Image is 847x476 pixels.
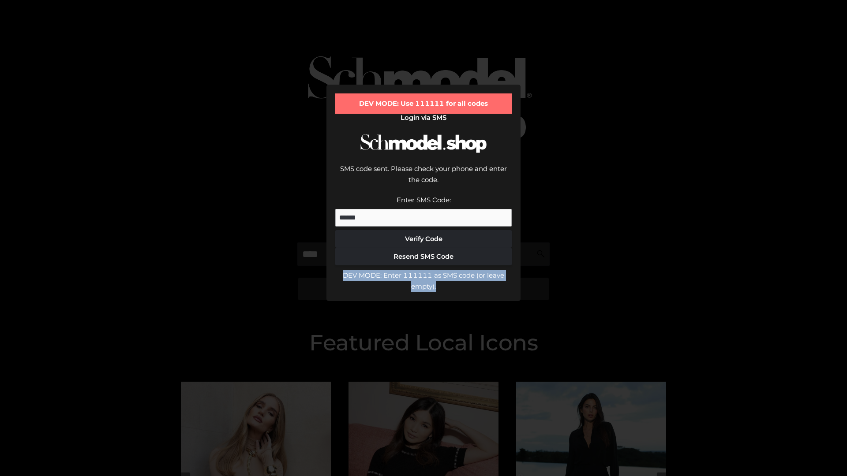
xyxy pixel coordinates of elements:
label: Enter SMS Code: [397,196,451,204]
button: Resend SMS Code [335,248,512,265]
div: DEV MODE: Use 111111 for all codes [335,93,512,114]
h2: Login via SMS [335,114,512,122]
button: Verify Code [335,230,512,248]
div: SMS code sent. Please check your phone and enter the code. [335,163,512,194]
img: Schmodel Logo [357,126,490,161]
div: DEV MODE: Enter 111111 as SMS code (or leave empty). [335,270,512,292]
